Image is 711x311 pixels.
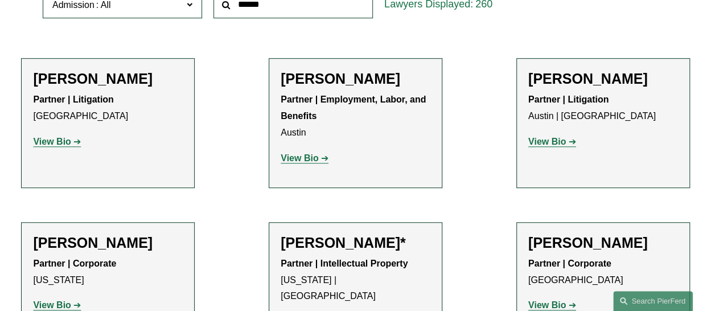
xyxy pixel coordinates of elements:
[281,259,408,268] strong: Partner | Intellectual Property
[528,92,678,125] p: Austin | [GEOGRAPHIC_DATA]
[528,137,576,146] a: View Bio
[281,92,430,141] p: Austin
[528,300,566,310] strong: View Bio
[528,256,678,289] p: [GEOGRAPHIC_DATA]
[33,95,113,104] strong: Partner | Litigation
[281,153,318,163] strong: View Bio
[33,137,71,146] strong: View Bio
[528,300,576,310] a: View Bio
[33,137,81,146] a: View Bio
[33,92,183,125] p: [GEOGRAPHIC_DATA]
[613,291,693,311] a: Search this site
[281,256,430,305] p: [US_STATE] | [GEOGRAPHIC_DATA]
[281,70,430,87] h2: [PERSON_NAME]
[33,256,183,289] p: [US_STATE]
[33,70,183,87] h2: [PERSON_NAME]
[281,153,328,163] a: View Bio
[281,95,429,121] strong: Partner | Employment, Labor, and Benefits
[528,137,566,146] strong: View Bio
[528,70,678,87] h2: [PERSON_NAME]
[33,300,81,310] a: View Bio
[528,259,611,268] strong: Partner | Corporate
[528,234,678,251] h2: [PERSON_NAME]
[33,259,116,268] strong: Partner | Corporate
[281,234,430,251] h2: [PERSON_NAME]*
[33,300,71,310] strong: View Bio
[33,234,183,251] h2: [PERSON_NAME]
[528,95,609,104] strong: Partner | Litigation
